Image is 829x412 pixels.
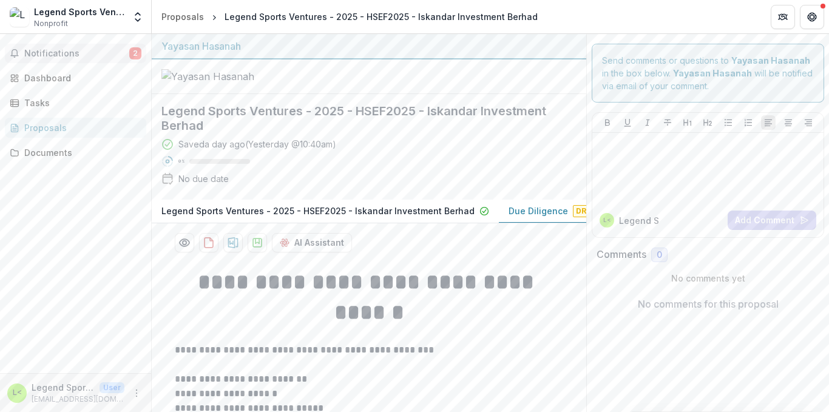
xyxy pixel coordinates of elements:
button: Notifications2 [5,44,146,63]
button: Heading 2 [700,115,715,130]
p: Legend Sports <[EMAIL_ADDRESS][DOMAIN_NAME]> [32,381,95,394]
button: Align Left [761,115,776,130]
button: Preview 3db521e9-39f1-4db3-b2ed-55de7a40e2e4-1.pdf [175,233,194,252]
div: Legend Sports <legendsportsventures@gmail.com> [603,217,611,223]
a: Documents [5,143,146,163]
p: 0 % [178,157,184,166]
div: No due date [178,172,229,185]
span: 2 [129,47,141,59]
span: Notifications [24,49,129,59]
button: Strike [660,115,675,130]
p: Due Diligence [509,204,568,217]
h2: Legend Sports Ventures - 2025 - HSEF2025 - Iskandar Investment Berhad [161,104,557,133]
div: Proposals [24,121,137,134]
div: Legend Sports <legendsportsventures@gmail.com> [13,389,22,397]
button: Underline [620,115,635,130]
button: Bullet List [721,115,736,130]
div: Yayasan Hasanah [161,39,577,53]
div: Dashboard [24,72,137,84]
button: Italicize [640,115,655,130]
button: Get Help [800,5,824,29]
button: download-proposal [223,233,243,252]
img: Legend Sports Ventures [10,7,29,27]
p: No comments for this proposal [638,297,779,311]
h2: Comments [597,249,646,260]
div: Tasks [24,96,137,109]
span: 0 [657,250,662,260]
p: Legend S [619,214,659,227]
p: Legend Sports Ventures - 2025 - HSEF2025 - Iskandar Investment Berhad [161,204,475,217]
button: Heading 1 [680,115,695,130]
p: User [100,382,124,393]
button: AI Assistant [272,233,352,252]
nav: breadcrumb [157,8,543,25]
div: Legend Sports Ventures [34,5,124,18]
p: [EMAIL_ADDRESS][DOMAIN_NAME] [32,394,124,405]
div: Send comments or questions to in the box below. will be notified via email of your comment. [592,44,824,103]
strong: Yayasan Hasanah [673,68,752,78]
div: Documents [24,146,137,159]
p: No comments yet [597,272,819,285]
strong: Yayasan Hasanah [731,55,810,66]
a: Proposals [157,8,209,25]
button: Align Right [801,115,816,130]
div: Legend Sports Ventures - 2025 - HSEF2025 - Iskandar Investment Berhad [225,10,538,23]
span: Nonprofit [34,18,68,29]
button: Add Comment [728,211,816,230]
button: Ordered List [741,115,756,130]
button: Partners [771,5,795,29]
a: Dashboard [5,68,146,88]
div: Proposals [161,10,204,23]
button: Bold [600,115,615,130]
button: More [129,386,144,400]
span: Draft [573,205,604,217]
a: Tasks [5,93,146,113]
button: download-proposal [199,233,218,252]
a: Proposals [5,118,146,138]
div: Saved a day ago ( Yesterday @ 10:40am ) [178,138,336,150]
img: Yayasan Hasanah [161,69,283,84]
button: Open entity switcher [129,5,146,29]
button: download-proposal [248,233,267,252]
button: Align Center [781,115,796,130]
